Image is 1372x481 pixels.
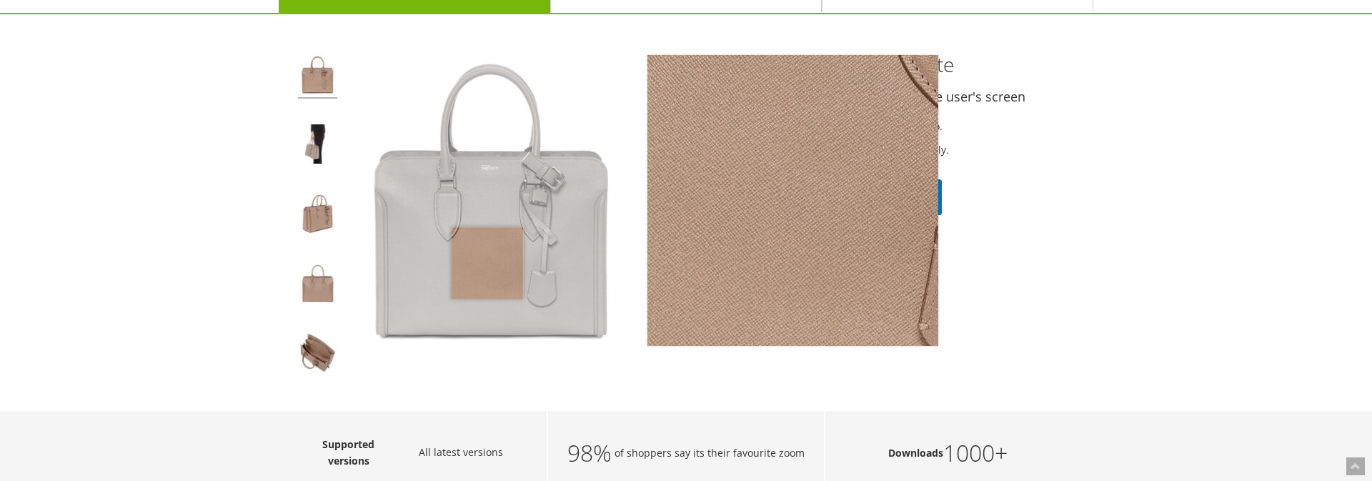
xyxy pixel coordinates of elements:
li: Refine and optimise your zoom easily and quickly. [710,142,1083,158]
h4: Responsive design - auto scales to fit the user's screen [697,90,1083,104]
ul: All latest versions [386,444,536,460]
span: 98% [567,445,612,461]
span: Free Trial [883,189,932,204]
a: DownloadFree Trial [818,179,942,214]
a: Buy now£49 [697,179,812,214]
span: of shoppers say its their favourite zoom [615,445,805,461]
h3: for NetSuite [697,54,1083,76]
span: Magic Zoom Plus [697,51,848,78]
li: Perfectly sized images, with mouse gestures too. [710,118,1083,134]
strong: Supported versions [322,437,374,467]
strong: Downloads [888,445,943,461]
b: £49 [770,192,785,204]
span: 1000+ [943,445,1008,461]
